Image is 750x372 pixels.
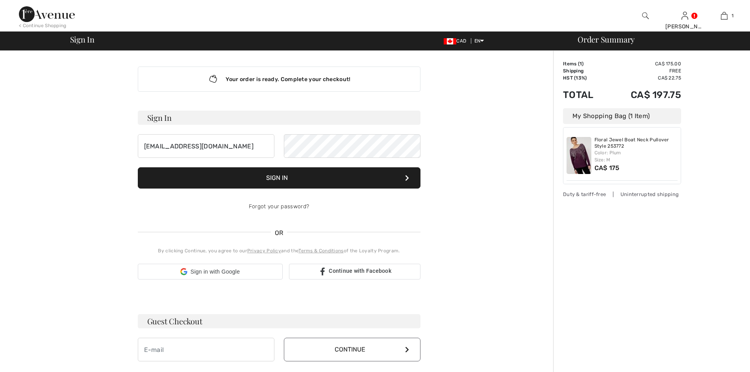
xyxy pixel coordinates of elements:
[19,22,67,29] div: < Continue Shopping
[568,35,745,43] div: Order Summary
[191,268,240,276] span: Sign in with Google
[594,149,678,163] div: Color: Plum Size: M
[563,108,681,124] div: My Shopping Bag (1 Item)
[138,67,420,92] div: Your order is ready. Complete your checkout!
[681,11,688,20] img: My Info
[580,61,582,67] span: 1
[594,164,620,172] span: CA$ 175
[444,38,456,44] img: Canadian Dollar
[138,247,420,254] div: By clicking Continue, you agree to our and the of the Loyalty Program.
[607,81,681,108] td: CA$ 197.75
[563,74,607,81] td: HST (13%)
[563,81,607,108] td: Total
[563,191,681,198] div: Duty & tariff-free | Uninterrupted shipping
[642,11,649,20] img: search the website
[607,74,681,81] td: CA$ 22.75
[731,12,733,19] span: 1
[138,111,420,125] h3: Sign In
[721,11,728,20] img: My Bag
[607,67,681,74] td: Free
[134,279,287,296] iframe: Sign in with Google Button
[19,6,75,22] img: 1ère Avenue
[249,203,309,210] a: Forgot your password?
[298,248,343,254] a: Terms & Conditions
[474,38,484,44] span: EN
[594,137,678,149] a: Floral Jewel Boat Neck Pullover Style 253772
[138,264,283,279] div: Sign in with Google
[681,12,688,19] a: Sign In
[284,338,420,361] button: Continue
[138,167,420,189] button: Sign In
[138,134,274,158] input: E-mail
[563,67,607,74] td: Shipping
[138,338,274,361] input: E-mail
[563,60,607,67] td: Items ( )
[138,314,420,328] h3: Guest Checkout
[607,60,681,67] td: CA$ 175.00
[70,35,94,43] span: Sign In
[705,11,743,20] a: 1
[247,248,281,254] a: Privacy Policy
[665,22,704,31] div: [PERSON_NAME]
[444,38,469,44] span: CAD
[271,228,287,238] span: OR
[567,137,591,174] img: Floral Jewel Boat Neck Pullover Style 253772
[329,268,391,274] span: Continue with Facebook
[289,264,420,279] a: Continue with Facebook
